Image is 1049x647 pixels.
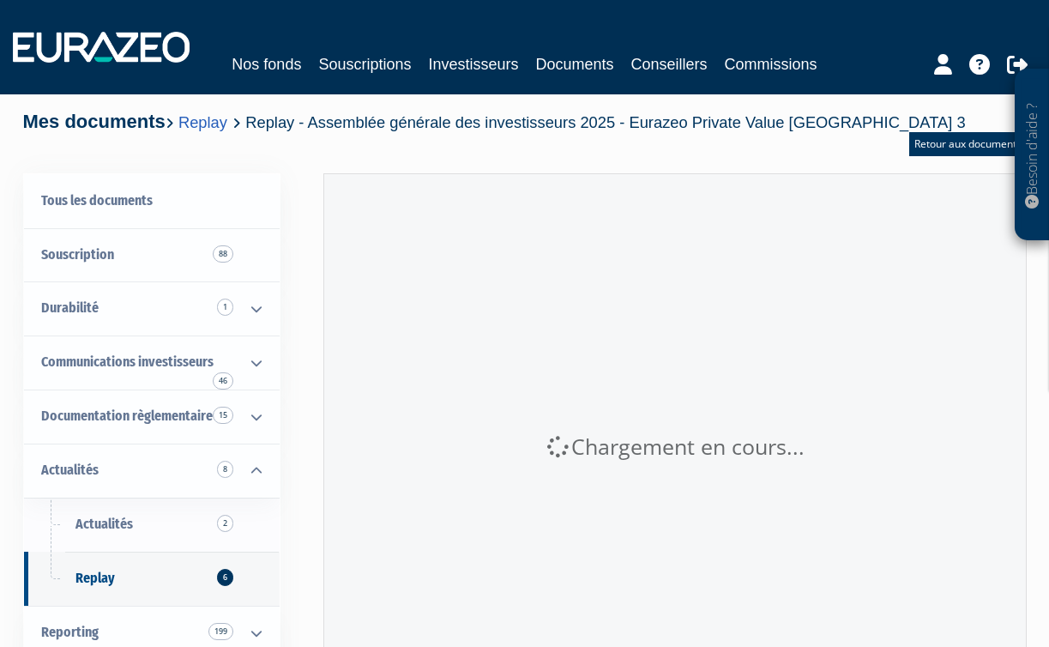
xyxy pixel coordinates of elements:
a: Actualités 8 [24,444,280,498]
a: Durabilité 1 [24,281,280,336]
span: Communications investisseurs [41,354,214,370]
a: Tous les documents [24,174,280,228]
div: Chargement en cours... [324,432,1026,463]
a: Souscription88 [24,228,280,282]
a: Nos fonds [232,52,301,76]
a: Conseillers [631,52,708,76]
a: Commissions [725,52,817,76]
a: Documentation règlementaire 15 [24,390,280,444]
span: 88 [213,245,233,263]
span: 1 [217,299,233,316]
a: Retour aux documents [909,132,1027,156]
a: Actualités2 [24,498,280,552]
span: Actualités [75,516,133,532]
a: Investisseurs [428,52,518,76]
a: Communications investisseurs 46 [24,336,280,390]
span: Replay [75,570,115,586]
span: 6 [217,569,233,586]
span: Replay - Assemblée générale des investisseurs 2025 - Eurazeo Private Value [GEOGRAPHIC_DATA] 3 [245,113,965,131]
a: Souscriptions [318,52,411,76]
p: Besoin d'aide ? [1022,78,1042,233]
span: 199 [208,623,233,640]
span: 2 [217,515,233,532]
span: Reporting [41,624,99,640]
span: 8 [217,461,233,478]
img: 1732889491-logotype_eurazeo_blanc_rvb.png [13,32,190,63]
a: Documents [536,52,614,76]
span: Souscription [41,246,114,263]
span: 46 [213,372,233,390]
a: Replay [178,113,227,131]
h4: Mes documents [23,112,966,132]
a: Replay6 [24,552,280,606]
span: Documentation règlementaire [41,408,213,424]
span: 15 [213,407,233,424]
span: Durabilité [41,299,99,316]
span: Actualités [41,462,99,478]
